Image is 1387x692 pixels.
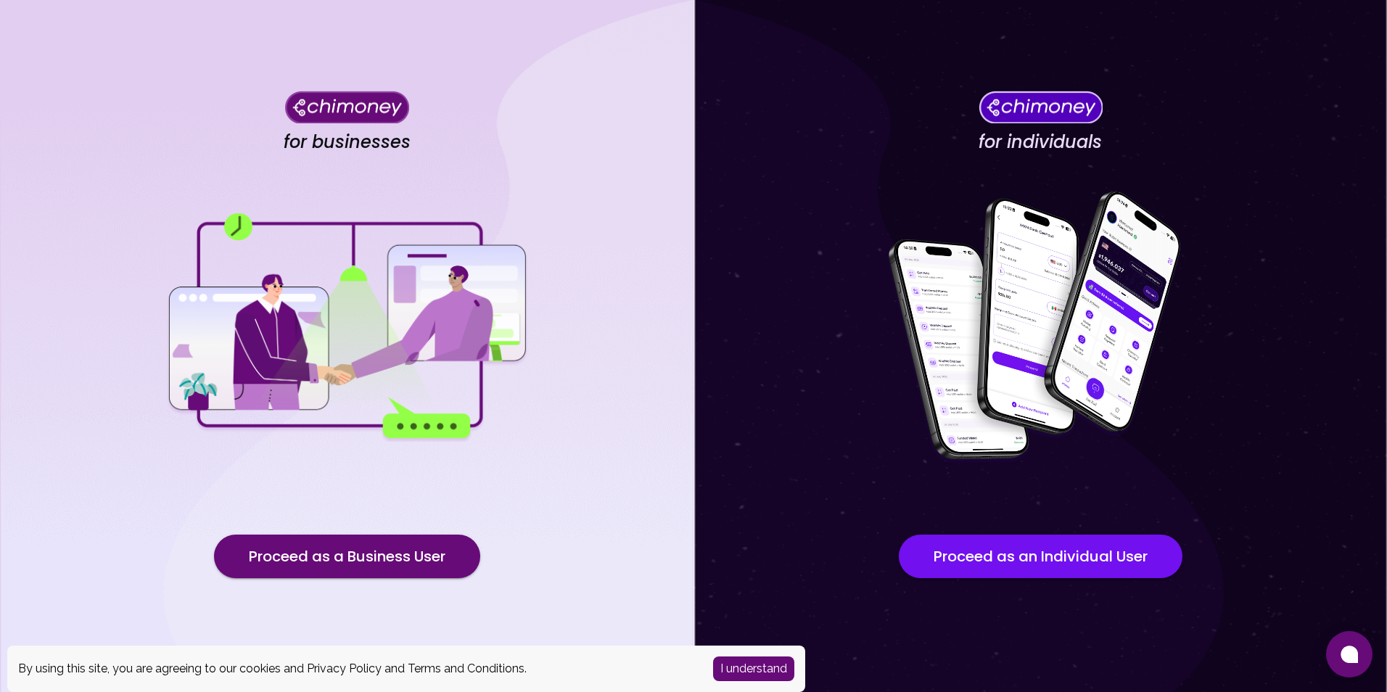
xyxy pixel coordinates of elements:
h4: for individuals [979,131,1102,153]
img: Chimoney for businesses [285,91,409,123]
a: Terms and Conditions [408,662,524,675]
button: Accept cookies [713,656,794,681]
h4: for businesses [284,131,411,153]
button: Open chat window [1326,631,1372,677]
img: for businesses [165,213,528,442]
button: Proceed as an Individual User [899,535,1182,578]
button: Proceed as a Business User [214,535,480,578]
img: Chimoney for individuals [979,91,1103,123]
img: for individuals [859,183,1222,473]
a: Privacy Policy [307,662,382,675]
div: By using this site, you are agreeing to our cookies and and . [18,660,691,677]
